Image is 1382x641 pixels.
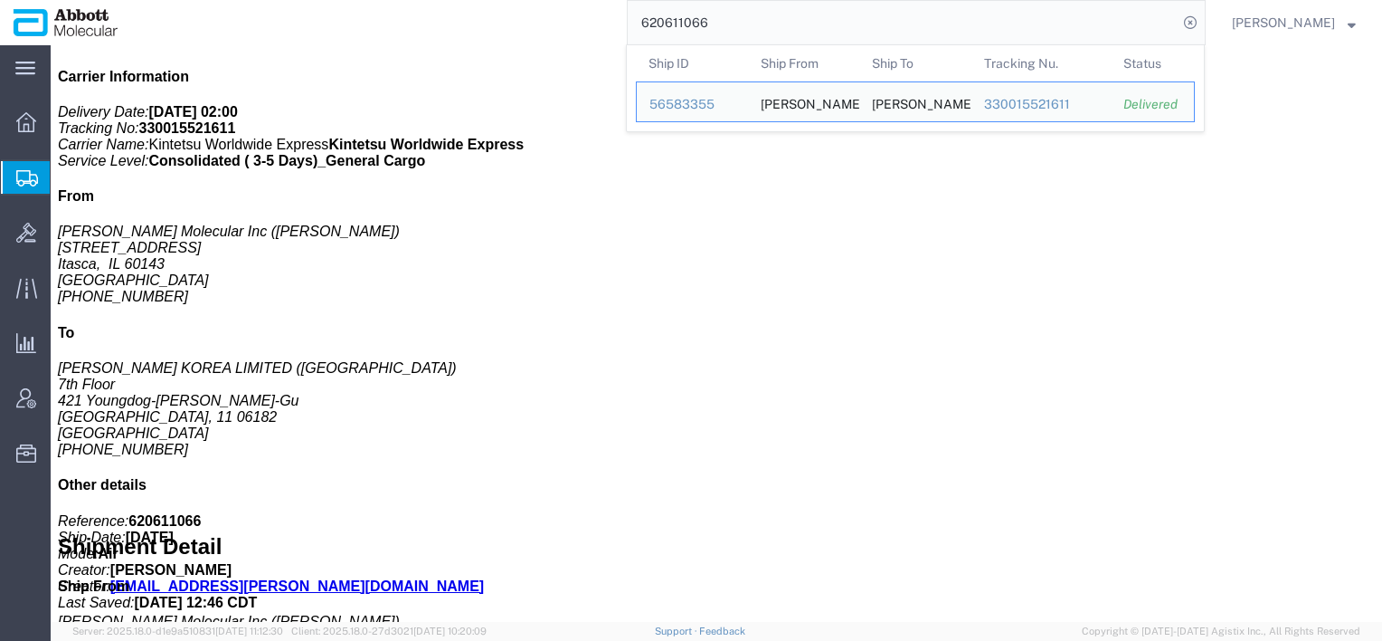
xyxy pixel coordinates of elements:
[291,626,487,636] span: Client: 2025.18.0-27d3021
[215,626,283,636] span: [DATE] 11:12:30
[1232,13,1335,33] span: Jarrod Kec
[51,45,1382,622] iframe: FS Legacy Container
[13,9,118,36] img: logo
[649,95,735,114] div: 56583355
[971,45,1112,81] th: Tracking Nu.
[1231,12,1357,33] button: [PERSON_NAME]
[761,82,847,121] div: Abbott Molecular Inc
[859,45,971,81] th: Ship To
[636,45,1204,131] table: Search Results
[1111,45,1195,81] th: Status
[872,82,959,121] div: ABBOTT KOREA LIMITED
[699,626,745,636] a: Feedback
[748,45,860,81] th: Ship From
[628,1,1178,44] input: Search for shipment number, reference number
[1123,95,1181,114] div: Delivered
[655,626,700,636] a: Support
[636,45,748,81] th: Ship ID
[72,626,283,636] span: Server: 2025.18.0-d1e9a510831
[413,626,487,636] span: [DATE] 10:20:09
[984,95,1099,114] div: 330015521611
[1082,624,1360,639] span: Copyright © [DATE]-[DATE] Agistix Inc., All Rights Reserved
